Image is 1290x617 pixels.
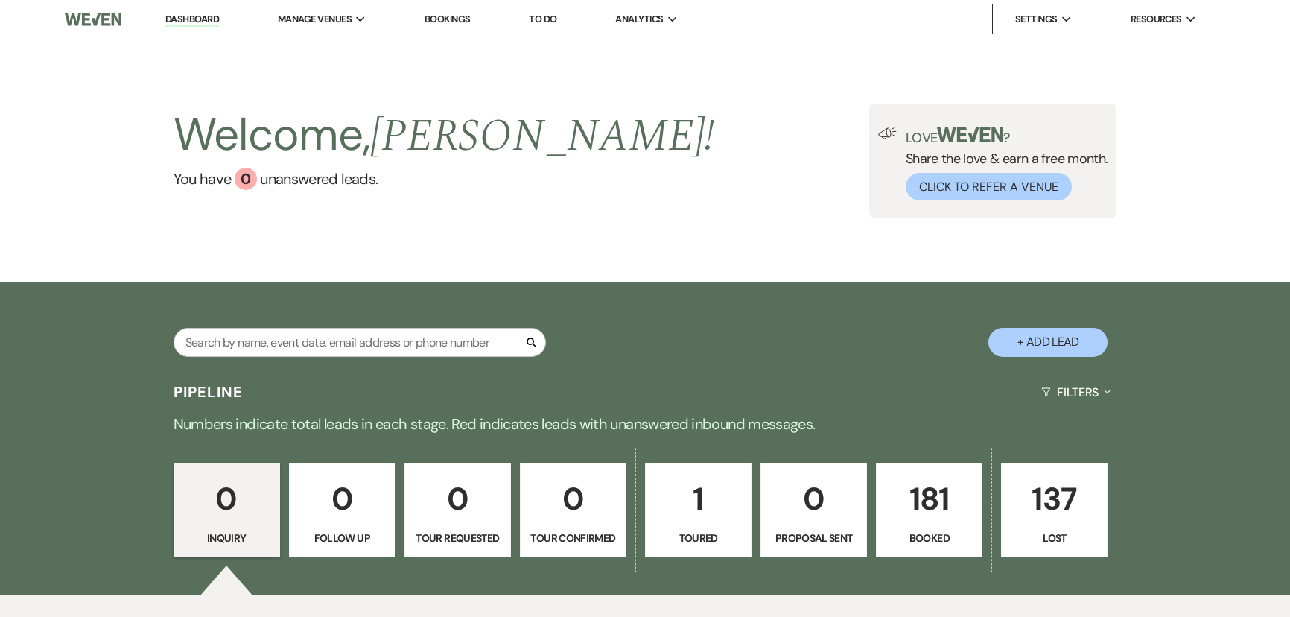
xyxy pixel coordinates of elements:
[529,13,556,25] a: To Do
[1131,12,1182,27] span: Resources
[289,463,395,558] a: 0Follow Up
[425,13,471,25] a: Bookings
[65,4,121,35] img: Weven Logo
[174,382,244,402] h3: Pipeline
[165,13,219,27] a: Dashboard
[1011,530,1098,546] p: Lost
[174,328,546,357] input: Search by name, event date, email address or phone number
[645,463,752,558] a: 1Toured
[530,474,617,524] p: 0
[414,530,501,546] p: Tour Requested
[655,530,742,546] p: Toured
[1015,12,1058,27] span: Settings
[988,328,1108,357] button: + Add Lead
[760,463,867,558] a: 0Proposal Sent
[109,412,1181,436] p: Numbers indicate total leads in each stage. Red indicates leads with unanswered inbound messages.
[183,474,270,524] p: 0
[615,12,663,27] span: Analytics
[878,127,897,139] img: loud-speaker-illustration.svg
[414,474,501,524] p: 0
[235,168,257,190] div: 0
[370,102,714,171] span: [PERSON_NAME] !
[174,168,715,190] a: You have 0 unanswered leads.
[278,12,352,27] span: Manage Venues
[1001,463,1108,558] a: 137Lost
[886,474,973,524] p: 181
[174,463,280,558] a: 0Inquiry
[770,474,857,524] p: 0
[770,530,857,546] p: Proposal Sent
[906,173,1072,200] button: Click to Refer a Venue
[299,474,386,524] p: 0
[183,530,270,546] p: Inquiry
[886,530,973,546] p: Booked
[876,463,982,558] a: 181Booked
[937,127,1003,142] img: weven-logo-green.svg
[1035,373,1116,412] button: Filters
[174,104,715,168] h2: Welcome,
[299,530,386,546] p: Follow Up
[530,530,617,546] p: Tour Confirmed
[897,127,1108,200] div: Share the love & earn a free month.
[520,463,626,558] a: 0Tour Confirmed
[404,463,511,558] a: 0Tour Requested
[1011,474,1098,524] p: 137
[655,474,742,524] p: 1
[906,127,1108,145] p: Love ?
